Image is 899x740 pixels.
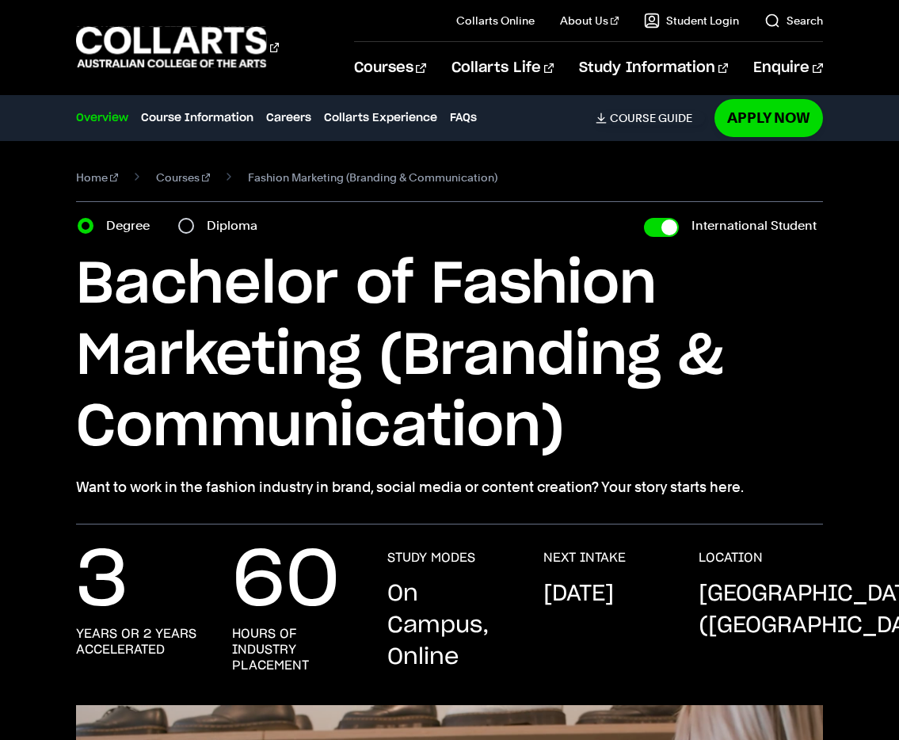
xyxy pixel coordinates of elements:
[699,550,763,566] h3: LOCATION
[76,550,128,613] p: 3
[543,550,626,566] h3: NEXT INTAKE
[76,476,822,498] p: Want to work in the fashion industry in brand, social media or content creation? Your story start...
[543,578,614,610] p: [DATE]
[207,215,267,237] label: Diploma
[560,13,619,29] a: About Us
[76,25,279,70] div: Go to homepage
[76,626,200,658] h3: years or 2 years accelerated
[324,109,437,127] a: Collarts Experience
[387,550,475,566] h3: STUDY MODES
[76,166,118,189] a: Home
[141,109,253,127] a: Course Information
[387,578,511,673] p: On Campus, Online
[156,166,210,189] a: Courses
[76,109,128,127] a: Overview
[579,42,728,94] a: Study Information
[354,42,426,94] a: Courses
[76,250,822,463] h1: Bachelor of Fashion Marketing (Branding & Communication)
[456,13,535,29] a: Collarts Online
[106,215,159,237] label: Degree
[644,13,739,29] a: Student Login
[596,111,705,125] a: Course Guide
[248,166,497,189] span: Fashion Marketing (Branding & Communication)
[450,109,477,127] a: FAQs
[691,215,817,237] label: International Student
[451,42,554,94] a: Collarts Life
[232,626,356,673] h3: hours of industry placement
[753,42,822,94] a: Enquire
[266,109,311,127] a: Careers
[764,13,823,29] a: Search
[232,550,340,613] p: 60
[714,99,823,136] a: Apply Now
